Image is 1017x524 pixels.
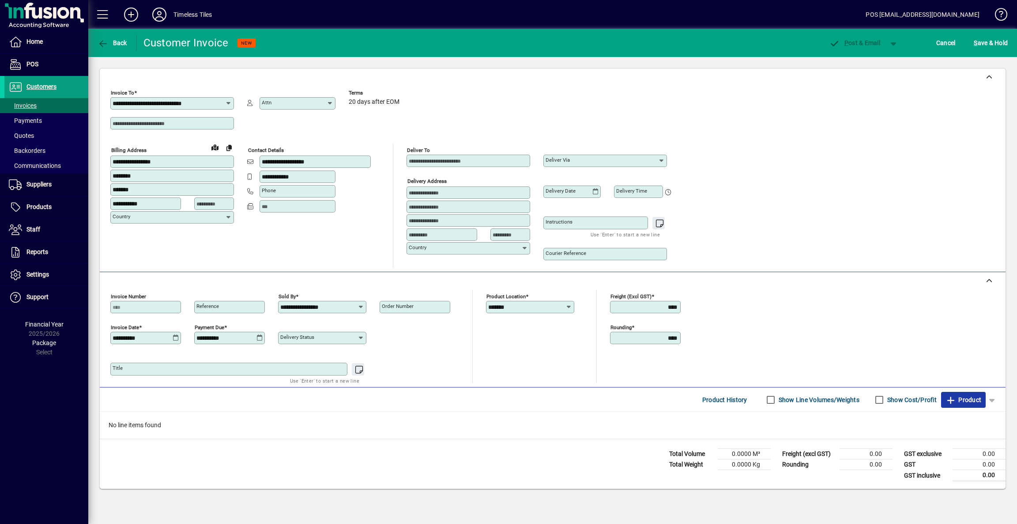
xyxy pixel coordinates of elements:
[407,147,430,153] mat-label: Deliver To
[866,8,979,22] div: POS [EMAIL_ADDRESS][DOMAIN_NAME]
[953,459,1006,470] td: 0.00
[4,241,88,263] a: Reports
[900,470,953,481] td: GST inclusive
[26,38,43,45] span: Home
[972,35,1010,51] button: Save & Hold
[113,365,123,371] mat-label: Title
[616,188,647,194] mat-label: Delivery time
[25,321,64,328] span: Financial Year
[4,196,88,218] a: Products
[840,459,893,470] td: 0.00
[262,187,276,194] mat-label: Phone
[844,39,848,46] span: P
[546,188,576,194] mat-label: Delivery date
[934,35,958,51] button: Cancel
[26,248,48,255] span: Reports
[173,8,212,22] div: Timeless Tiles
[829,39,880,46] span: ost & Email
[9,132,34,139] span: Quotes
[900,459,953,470] td: GST
[4,143,88,158] a: Backorders
[546,250,586,256] mat-label: Courier Reference
[26,83,56,90] span: Customers
[32,339,56,346] span: Package
[4,98,88,113] a: Invoices
[111,90,134,96] mat-label: Invoice To
[4,219,88,241] a: Staff
[9,162,61,169] span: Communications
[26,226,40,233] span: Staff
[778,459,840,470] td: Rounding
[4,31,88,53] a: Home
[941,392,986,408] button: Product
[4,113,88,128] a: Payments
[9,102,37,109] span: Invoices
[610,293,652,300] mat-label: Freight (excl GST)
[117,7,145,23] button: Add
[4,158,88,173] a: Communications
[290,376,359,386] mat-hint: Use 'Enter' to start a new line
[98,39,127,46] span: Back
[9,147,45,154] span: Backorders
[825,35,885,51] button: Post & Email
[113,213,130,220] mat-label: Country
[26,271,49,278] span: Settings
[26,293,49,300] span: Support
[9,117,42,124] span: Payments
[4,264,88,286] a: Settings
[280,334,314,340] mat-label: Delivery status
[974,36,1008,50] span: ave & Hold
[699,392,751,408] button: Product History
[777,395,859,404] label: Show Line Volumes/Weights
[591,229,660,239] mat-hint: Use 'Enter' to start a new line
[718,449,771,459] td: 0.0000 M³
[143,36,229,50] div: Customer Invoice
[262,99,271,106] mat-label: Attn
[95,35,129,51] button: Back
[953,449,1006,459] td: 0.00
[111,293,146,300] mat-label: Invoice number
[349,99,399,106] span: 20 days after EOM
[88,35,137,51] app-page-header-button: Back
[195,324,224,330] mat-label: Payment due
[900,449,953,459] td: GST exclusive
[546,157,570,163] mat-label: Deliver via
[196,303,219,309] mat-label: Reference
[953,470,1006,481] td: 0.00
[279,293,296,300] mat-label: Sold by
[945,393,981,407] span: Product
[665,459,718,470] td: Total Weight
[840,449,893,459] td: 0.00
[4,128,88,143] a: Quotes
[885,395,937,404] label: Show Cost/Profit
[222,140,236,155] button: Copy to Delivery address
[665,449,718,459] td: Total Volume
[4,53,88,76] a: POS
[382,303,414,309] mat-label: Order number
[974,39,977,46] span: S
[610,324,632,330] mat-label: Rounding
[100,412,1006,439] div: No line items found
[349,90,402,96] span: Terms
[702,393,747,407] span: Product History
[111,324,139,330] mat-label: Invoice date
[4,174,88,196] a: Suppliers
[486,293,526,300] mat-label: Product location
[718,459,771,470] td: 0.0000 Kg
[936,36,956,50] span: Cancel
[26,61,38,68] span: POS
[4,286,88,308] a: Support
[145,7,173,23] button: Profile
[409,244,426,251] mat-label: Country
[988,2,1006,30] a: Knowledge Base
[546,219,573,225] mat-label: Instructions
[26,203,52,210] span: Products
[26,181,52,188] span: Suppliers
[778,449,840,459] td: Freight (excl GST)
[208,140,222,154] a: View on map
[241,40,252,46] span: NEW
